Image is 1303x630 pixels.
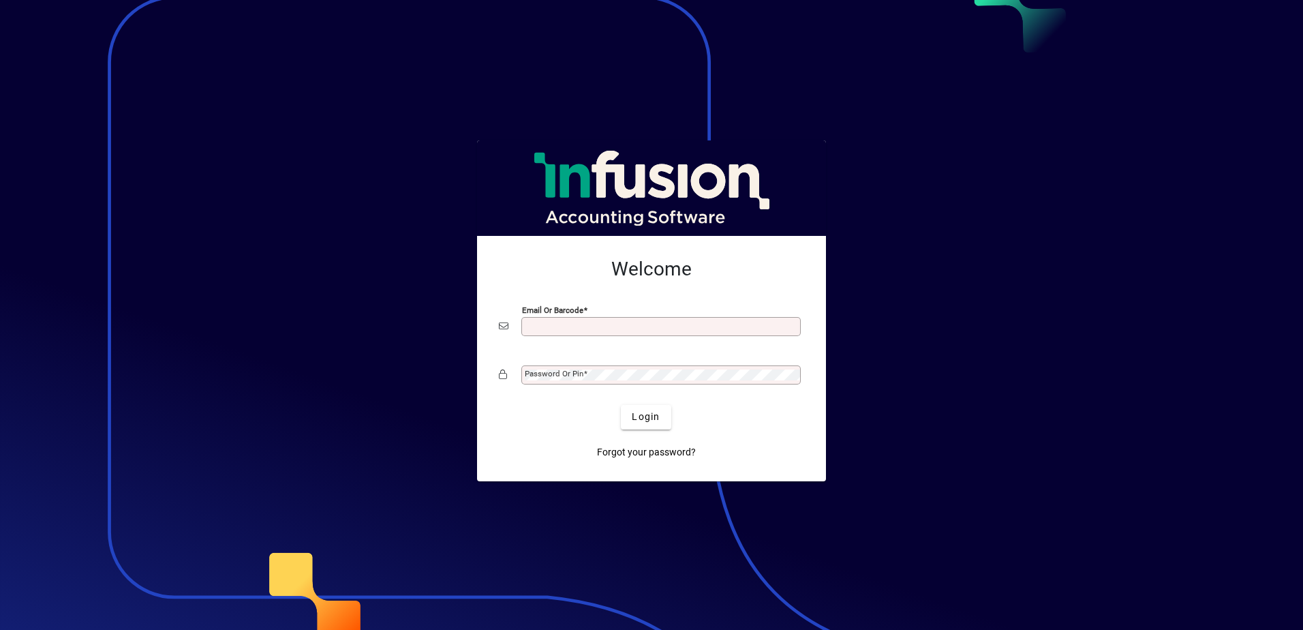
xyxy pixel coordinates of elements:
[632,410,660,424] span: Login
[525,369,583,378] mat-label: Password or Pin
[621,405,671,430] button: Login
[499,258,804,281] h2: Welcome
[597,445,696,460] span: Forgot your password?
[522,305,583,314] mat-label: Email or Barcode
[592,440,701,465] a: Forgot your password?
